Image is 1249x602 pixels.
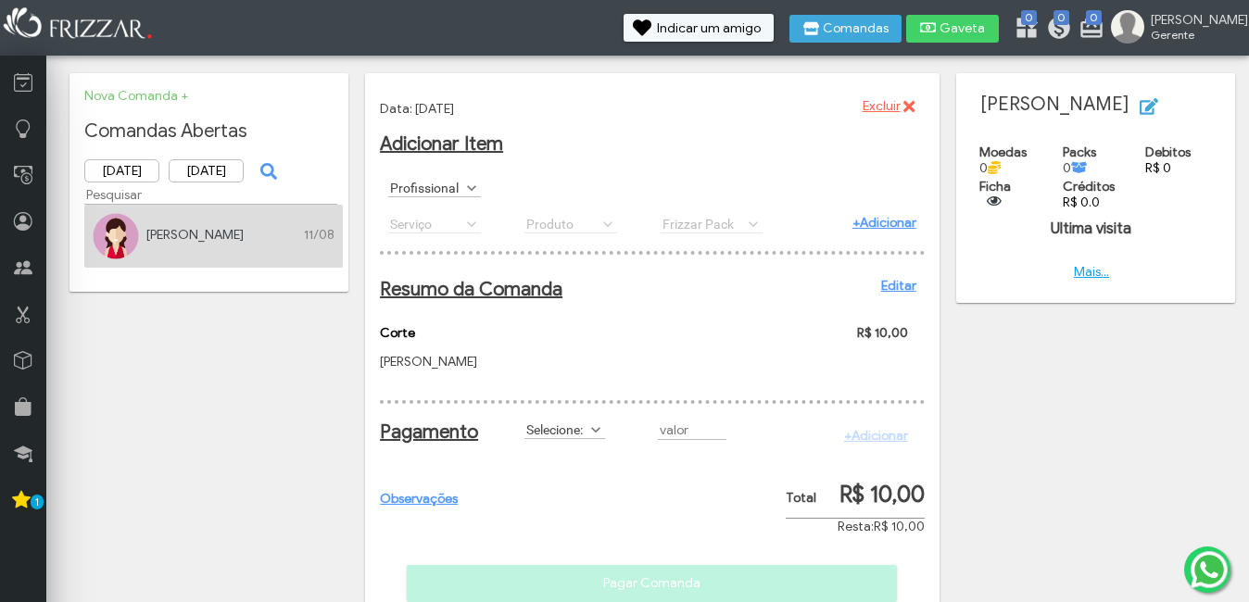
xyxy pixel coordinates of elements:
[1151,28,1234,42] span: Gerente
[169,159,244,182] input: Data Final
[850,93,924,120] button: Excluir
[971,219,1212,238] h4: Ultima visita
[1086,10,1102,25] span: 0
[863,93,901,120] span: Excluir
[304,227,334,243] span: 11/08
[380,354,684,370] p: [PERSON_NAME]
[266,157,268,185] span: ui-button
[380,101,925,117] p: Data: [DATE]
[657,22,761,35] span: Indicar um amigo
[1063,179,1115,194] span: Créditos
[146,227,244,243] a: [PERSON_NAME]
[1014,15,1032,44] a: 0
[906,15,999,43] button: Gaveta
[786,519,925,534] div: Resta:
[84,119,334,143] h2: Comandas Abertas
[857,325,908,341] span: R$ 10,00
[823,22,889,35] span: Comandas
[979,194,1007,208] button: ui-button
[1145,160,1171,176] a: R$ 0
[624,14,774,42] button: Indicar um amigo
[1074,264,1109,280] a: Mais...
[31,495,44,509] span: 1
[789,15,902,43] button: Comandas
[84,185,337,205] input: Pesquisar
[84,88,188,104] a: Nova Comanda +
[380,132,925,156] h2: Adicionar Item
[979,160,1001,176] span: 0
[1187,547,1231,592] img: whatsapp.png
[1053,10,1069,25] span: 0
[1063,144,1096,160] span: Packs
[253,157,281,185] button: ui-button
[1162,93,1197,120] span: Editar
[1063,160,1088,176] span: 0
[839,481,925,508] span: R$ 10,00
[1129,93,1210,120] button: Editar
[380,325,415,341] span: Corte
[979,144,1027,160] span: Moedas
[1111,10,1240,47] a: [PERSON_NAME] Gerente
[1151,12,1234,28] span: [PERSON_NAME]
[1046,15,1065,44] a: 0
[786,490,816,506] span: Total
[881,278,916,294] a: Editar
[658,420,726,440] input: valor
[940,22,986,35] span: Gaveta
[852,215,916,231] a: +Adicionar
[1063,194,1100,210] a: R$ 0.0
[1079,15,1097,44] a: 0
[979,179,1011,194] span: Ficha
[1021,10,1037,25] span: 0
[524,420,588,438] label: Selecione:
[380,420,460,444] h2: Pagamento
[380,491,458,507] a: Observações
[1145,144,1191,160] span: Debitos
[971,93,1220,120] h2: [PERSON_NAME]
[380,278,916,301] h2: Resumo da Comanda
[388,179,464,196] label: Profissional
[874,519,925,534] span: R$ 10,00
